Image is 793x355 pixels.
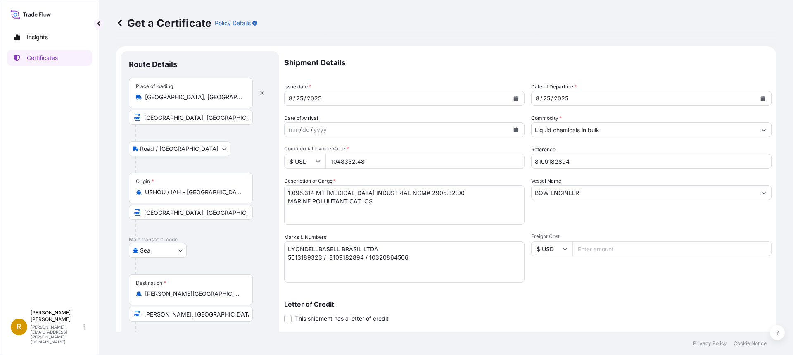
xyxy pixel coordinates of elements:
label: Vessel Name [531,177,561,185]
div: / [551,93,553,103]
div: month, [288,93,293,103]
p: Get a Certificate [116,17,211,30]
button: Show suggestions [756,122,771,137]
p: Main transport mode [129,236,271,243]
p: Insights [27,33,48,41]
span: Commercial Invoice Value [284,145,525,152]
input: Enter amount [325,154,525,169]
input: Place of loading [145,93,242,101]
span: Road / [GEOGRAPHIC_DATA] [140,145,218,153]
div: / [540,93,542,103]
span: R [17,323,21,331]
input: Text to appear on certificate [129,307,253,322]
label: Marks & Numbers [284,233,326,241]
input: Enter booking reference [531,154,772,169]
p: Certificates [27,54,58,62]
a: Privacy Policy [693,340,727,347]
div: / [299,125,302,135]
label: Commodity [531,114,562,122]
div: day, [542,93,551,103]
span: This shipment has a letter of credit [295,314,389,323]
input: Origin [145,188,242,196]
span: Sea [140,246,150,255]
div: / [293,93,295,103]
button: Select transport [129,141,230,156]
a: Cookie Notice [734,340,767,347]
button: Calendar [509,123,522,136]
span: Date of Departure [531,83,577,91]
p: [PERSON_NAME][EMAIL_ADDRESS][PERSON_NAME][DOMAIN_NAME] [31,324,82,344]
button: Calendar [509,92,522,105]
div: day, [295,93,304,103]
div: / [304,93,306,103]
button: Calendar [756,92,769,105]
span: Issue date [284,83,311,91]
div: Destination [136,280,166,286]
input: Enter amount [572,241,772,256]
textarea: 1,095.314 MT [MEDICAL_DATA] INDUSTRIAL NCM# 2905.32.00 MARINE POLUUTANT CAT. OS [284,185,525,225]
div: month, [535,93,540,103]
label: Reference [531,145,556,154]
input: Type to search commodity [532,122,756,137]
span: Freight Cost [531,233,772,240]
div: / [311,125,313,135]
a: Certificates [7,50,92,66]
p: Letter of Credit [284,301,772,307]
p: Shipment Details [284,51,772,74]
p: Route Details [129,60,177,69]
input: Text to appear on certificate [129,110,253,125]
div: Place of loading [136,83,173,90]
div: day, [302,125,311,135]
span: Date of Arrival [284,114,318,122]
a: Insights [7,29,92,45]
input: Text to appear on certificate [129,205,253,220]
div: year, [313,125,328,135]
div: month, [288,125,299,135]
div: Origin [136,178,154,185]
textarea: LYONDELLBASELL BRASIL LTDA 5013189323 / 8109182894 / 10320864506 [284,241,525,283]
label: Description of Cargo [284,177,336,185]
p: [PERSON_NAME] [PERSON_NAME] [31,310,82,323]
p: Policy Details [215,19,251,27]
div: year, [553,93,569,103]
input: Destination [145,290,242,298]
div: year, [306,93,322,103]
button: Select transport [129,243,187,258]
input: Type to search vessel name or IMO [532,185,756,200]
button: Show suggestions [756,185,771,200]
